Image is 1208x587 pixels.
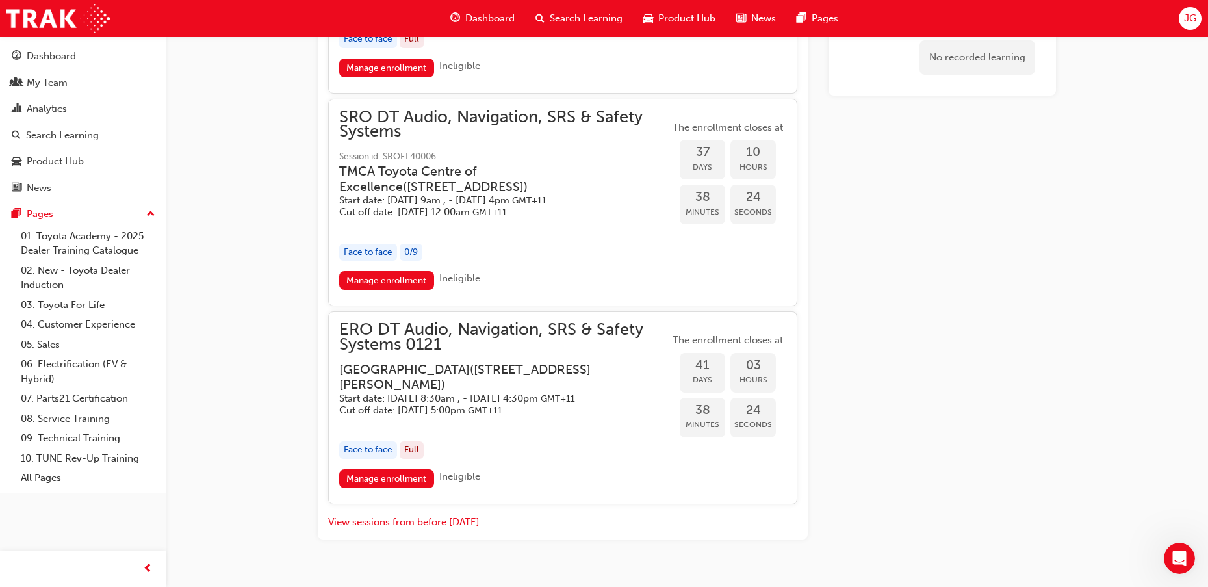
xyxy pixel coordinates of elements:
[658,11,715,26] span: Product Hub
[535,10,545,27] span: search-icon
[12,77,21,89] span: people-icon
[633,5,726,32] a: car-iconProduct Hub
[5,97,161,121] a: Analytics
[5,44,161,68] a: Dashboard
[786,5,849,32] a: pages-iconPages
[5,202,161,226] button: Pages
[339,206,649,218] h5: Cut off date: [DATE] 12:00am
[16,226,161,261] a: 01. Toyota Academy - 2025 Dealer Training Catalogue
[643,10,653,27] span: car-icon
[27,101,67,116] div: Analytics
[680,372,725,387] span: Days
[5,150,161,174] a: Product Hub
[339,31,397,48] div: Face to face
[730,205,776,220] span: Seconds
[146,206,155,223] span: up-icon
[16,315,161,335] a: 04. Customer Experience
[16,261,161,295] a: 02. New - Toyota Dealer Induction
[6,4,110,33] img: Trak
[5,124,161,148] a: Search Learning
[339,362,649,393] h3: [GEOGRAPHIC_DATA] ( [STREET_ADDRESS][PERSON_NAME] )
[680,417,725,432] span: Minutes
[27,49,76,64] div: Dashboard
[339,271,434,290] a: Manage enrollment
[339,194,649,207] h5: Start date: [DATE] 9am , - [DATE] 4pm
[339,404,649,417] h5: Cut off date: [DATE] 5:00pm
[27,207,53,222] div: Pages
[339,441,397,459] div: Face to face
[1179,7,1202,30] button: JG
[680,205,725,220] span: Minutes
[730,145,776,160] span: 10
[16,468,161,488] a: All Pages
[1184,11,1196,26] span: JG
[339,322,786,493] button: ERO DT Audio, Navigation, SRS & Safety Systems 0121[GEOGRAPHIC_DATA]([STREET_ADDRESS][PERSON_NAME...
[16,335,161,355] a: 05. Sales
[439,60,480,72] span: Ineligible
[12,51,21,62] span: guage-icon
[5,71,161,95] a: My Team
[730,372,776,387] span: Hours
[16,354,161,389] a: 06. Electrification (EV & Hybrid)
[730,358,776,373] span: 03
[751,11,776,26] span: News
[730,190,776,205] span: 24
[450,10,460,27] span: guage-icon
[143,561,153,577] span: prev-icon
[27,75,68,90] div: My Team
[541,393,575,404] span: Australian Eastern Daylight Time GMT+11
[5,42,161,202] button: DashboardMy TeamAnalyticsSearch LearningProduct HubNews
[12,183,21,194] span: news-icon
[5,176,161,200] a: News
[465,11,515,26] span: Dashboard
[26,128,99,143] div: Search Learning
[669,333,786,348] span: The enrollment closes at
[680,160,725,175] span: Days
[525,5,633,32] a: search-iconSearch Learning
[1164,543,1195,574] iframe: Intercom live chat
[680,190,725,205] span: 38
[812,11,838,26] span: Pages
[680,403,725,418] span: 38
[797,10,806,27] span: pages-icon
[339,110,786,295] button: SRO DT Audio, Navigation, SRS & Safety SystemsSession id: SROEL40006TMCA Toyota Centre of Excelle...
[440,5,525,32] a: guage-iconDashboard
[472,207,507,218] span: Australian Eastern Daylight Time GMT+11
[339,469,434,488] a: Manage enrollment
[400,441,424,459] div: Full
[339,322,669,352] span: ERO DT Audio, Navigation, SRS & Safety Systems 0121
[919,40,1035,75] div: No recorded learning
[680,145,725,160] span: 37
[439,272,480,284] span: Ineligible
[12,130,21,142] span: search-icon
[339,150,669,164] span: Session id: SROEL40006
[27,154,84,169] div: Product Hub
[726,5,786,32] a: news-iconNews
[339,110,669,139] span: SRO DT Audio, Navigation, SRS & Safety Systems
[730,403,776,418] span: 24
[16,428,161,449] a: 09. Technical Training
[512,195,546,206] span: Australian Eastern Daylight Time GMT+11
[730,160,776,175] span: Hours
[27,181,51,196] div: News
[339,59,434,77] a: Manage enrollment
[468,405,502,416] span: Australian Eastern Daylight Time GMT+11
[16,409,161,429] a: 08. Service Training
[680,358,725,373] span: 41
[16,295,161,315] a: 03. Toyota For Life
[16,389,161,409] a: 07. Parts21 Certification
[339,244,397,261] div: Face to face
[730,417,776,432] span: Seconds
[400,244,422,261] div: 0 / 9
[12,103,21,115] span: chart-icon
[550,11,623,26] span: Search Learning
[339,164,649,194] h3: TMCA Toyota Centre of Excellence ( [STREET_ADDRESS] )
[736,10,746,27] span: news-icon
[328,515,480,530] button: View sessions from before [DATE]
[400,31,424,48] div: Full
[12,209,21,220] span: pages-icon
[16,449,161,469] a: 10. TUNE Rev-Up Training
[439,471,480,482] span: Ineligible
